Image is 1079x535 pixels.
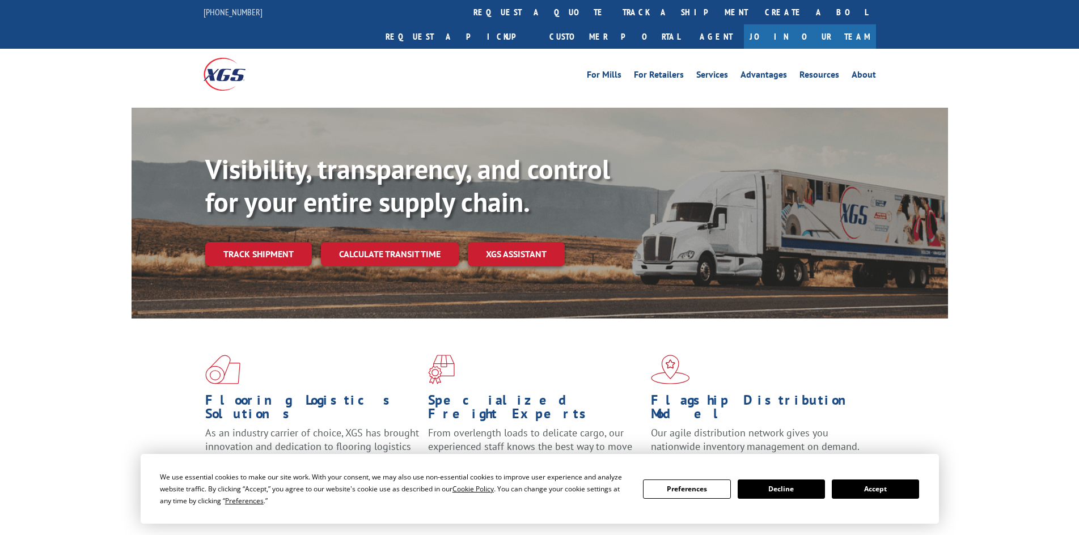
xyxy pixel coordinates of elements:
span: Preferences [225,496,264,506]
p: From overlength loads to delicate cargo, our experienced staff knows the best way to move your fr... [428,426,642,477]
a: Agent [688,24,744,49]
a: XGS ASSISTANT [468,242,565,266]
a: Resources [799,70,839,83]
a: Calculate transit time [321,242,459,266]
img: xgs-icon-flagship-distribution-model-red [651,355,690,384]
a: About [852,70,876,83]
a: Services [696,70,728,83]
a: Track shipment [205,242,312,266]
img: xgs-icon-focused-on-flooring-red [428,355,455,384]
button: Preferences [643,479,730,499]
button: Decline [738,479,825,499]
h1: Flooring Logistics Solutions [205,393,420,426]
h1: Flagship Distribution Model [651,393,865,426]
a: Request a pickup [377,24,541,49]
a: For Retailers [634,70,684,83]
a: Customer Portal [541,24,688,49]
span: As an industry carrier of choice, XGS has brought innovation and dedication to flooring logistics... [205,426,419,466]
span: Our agile distribution network gives you nationwide inventory management on demand. [651,426,860,453]
img: xgs-icon-total-supply-chain-intelligence-red [205,355,240,384]
a: Join Our Team [744,24,876,49]
h1: Specialized Freight Experts [428,393,642,426]
div: We use essential cookies to make our site work. With your consent, we may also use non-essential ... [160,471,629,507]
a: [PHONE_NUMBER] [204,6,263,18]
span: Cookie Policy [452,484,494,494]
button: Accept [832,479,919,499]
b: Visibility, transparency, and control for your entire supply chain. [205,151,610,219]
div: Cookie Consent Prompt [141,454,939,524]
a: For Mills [587,70,621,83]
a: Advantages [741,70,787,83]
